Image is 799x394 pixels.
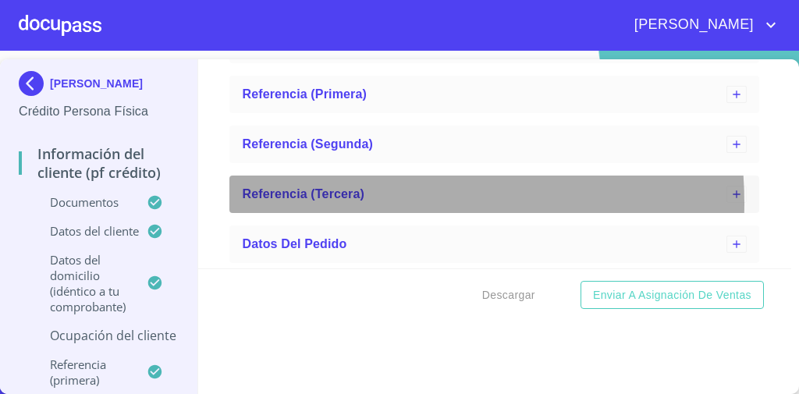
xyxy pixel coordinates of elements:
[50,77,143,90] p: [PERSON_NAME]
[229,76,759,113] div: Referencia (primera)
[242,137,373,151] span: Referencia (segunda)
[623,12,762,37] span: [PERSON_NAME]
[482,286,535,305] span: Descargar
[229,126,759,163] div: Referencia (segunda)
[19,71,179,102] div: [PERSON_NAME]
[581,281,764,310] button: Enviar a Asignación de Ventas
[19,357,147,388] p: Referencia (primera)
[593,286,751,305] span: Enviar a Asignación de Ventas
[229,225,759,263] div: Datos del pedido
[242,87,367,101] span: Referencia (primera)
[19,194,147,210] p: Documentos
[229,176,759,213] div: Referencia (tercera)
[19,71,50,96] img: Docupass spot blue
[19,223,147,239] p: Datos del cliente
[19,144,179,182] p: Información del cliente (PF crédito)
[19,252,147,314] p: Datos del domicilio (idéntico a tu comprobante)
[623,12,780,37] button: account of current user
[19,327,179,344] p: Ocupación del Cliente
[476,281,542,310] button: Descargar
[19,102,179,121] p: Crédito Persona Física
[242,187,364,201] span: Referencia (tercera)
[242,237,346,250] span: Datos del pedido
